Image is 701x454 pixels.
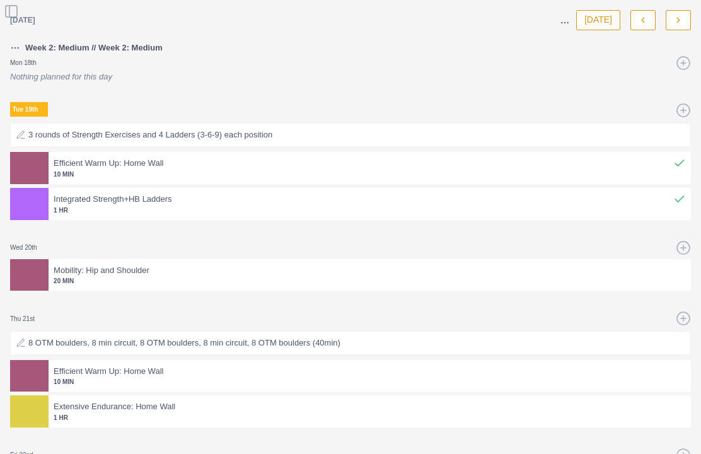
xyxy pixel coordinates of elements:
[10,58,48,67] p: Mon 18th
[54,276,686,286] p: 20 MIN
[10,243,48,252] p: Wed 20th
[576,10,620,30] button: [DATE]
[28,337,340,349] p: 8 OTM boulders, 8 min circuit, 8 OTM boulders, 8 min circuit, 8 OTM boulders (40min)
[54,377,686,387] p: 10 MIN
[54,206,686,215] p: 1 HR
[10,71,691,83] p: Nothing planned for this day
[54,400,175,413] p: Extensive Endurance: Home Wall
[54,157,163,170] p: Efficient Warm Up: Home Wall
[54,264,149,277] p: Mobility: Hip and Shoulder
[54,365,163,378] p: Efficient Warm Up: Home Wall
[54,413,686,422] p: 1 HR
[54,170,686,179] p: 10 MIN
[10,314,48,323] p: Thu 21st
[10,102,48,117] p: Tue 19th
[10,15,35,26] p: [DATE]
[54,193,172,206] p: Integrated Strength+HB Ladders
[28,129,272,141] p: 3 rounds of Strength Exercises and 4 Ladders (3-6-9) each position
[25,42,163,54] p: Week 2: Medium // Week 2: Medium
